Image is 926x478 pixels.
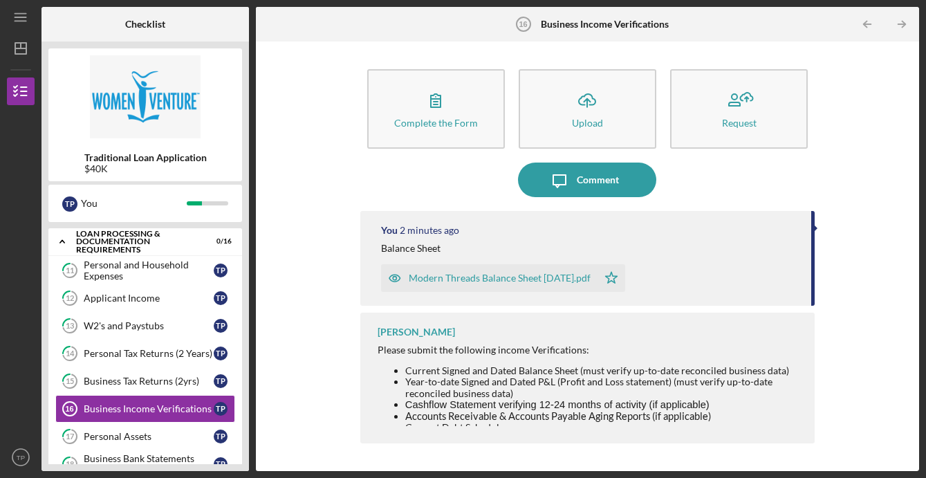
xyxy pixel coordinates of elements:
[66,322,74,331] tspan: 13
[55,367,235,395] a: 15Business Tax Returns (2yrs)TP
[7,443,35,471] button: TP
[214,291,228,305] div: T P
[518,163,656,197] button: Comment
[55,284,235,312] a: 12Applicant IncomeTP
[84,376,214,387] div: Business Tax Returns (2yrs)
[84,348,214,359] div: Personal Tax Returns (2 Years)
[207,237,232,246] div: 0 / 16
[381,225,398,236] div: You
[409,273,591,284] div: Modern Threads Balance Sheet [DATE].pdf
[572,118,603,128] div: Upload
[55,395,235,423] a: 16Business Income VerificationsTP
[214,402,228,416] div: T P
[722,118,757,128] div: Request
[381,243,441,254] div: Balance Sheet
[17,454,25,461] text: TP
[214,374,228,388] div: T P
[400,225,459,236] time: 2025-09-12 16:31
[66,266,74,275] tspan: 11
[214,457,228,471] div: T P
[65,405,73,413] tspan: 16
[55,257,235,284] a: 11Personal and Household ExpensesTP
[378,344,801,356] div: Please submit the following income Verifications:
[66,432,75,441] tspan: 17
[55,312,235,340] a: 13W2's and PaystubsTP
[214,319,228,333] div: T P
[84,403,214,414] div: Business Income Verifications
[378,327,455,338] div: [PERSON_NAME]
[519,69,656,149] button: Upload
[55,423,235,450] a: 17Personal AssetsTP
[66,460,74,469] tspan: 18
[394,118,478,128] div: Complete the Form
[541,19,669,30] b: Business Income Verifications
[81,192,187,215] div: You
[214,347,228,360] div: T P
[66,349,75,358] tspan: 14
[84,320,214,331] div: W2's and Paystubs
[367,69,505,149] button: Complete the Form
[84,293,214,304] div: Applicant Income
[48,55,242,138] img: Product logo
[76,230,197,254] div: Loan Processing & Documentation Requirements
[577,163,619,197] div: Comment
[405,399,710,410] span: Cashflow Statement verifying 12-24 months of activity (if applicable)
[405,365,801,376] li: Current Signed and Dated Balance Sheet (must verify up-to-date reconciled business data)
[405,376,801,398] li: Year-to-date Signed and Dated P&L (Profit and Loss statement) (must verify up-to-date reconciled ...
[84,259,214,282] div: Personal and Household Expenses
[214,264,228,277] div: T P
[405,410,711,422] span: Accounts Receivable & Accounts Payable Aging Reports (if applicable)
[55,340,235,367] a: 14Personal Tax Returns (2 Years)TP
[84,431,214,442] div: Personal Assets
[84,163,207,174] div: $40K
[670,69,808,149] button: Request
[125,19,165,30] b: Checklist
[84,152,207,163] b: Traditional Loan Application
[66,377,74,386] tspan: 15
[66,294,74,303] tspan: 12
[405,422,801,433] li: Current Debt Schedule
[214,430,228,443] div: T P
[84,453,214,475] div: Business Bank Statements (3mos)
[62,196,77,212] div: T P
[381,264,625,292] button: Modern Threads Balance Sheet [DATE].pdf
[519,20,527,28] tspan: 16
[55,450,235,478] a: 18Business Bank Statements (3mos)TP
